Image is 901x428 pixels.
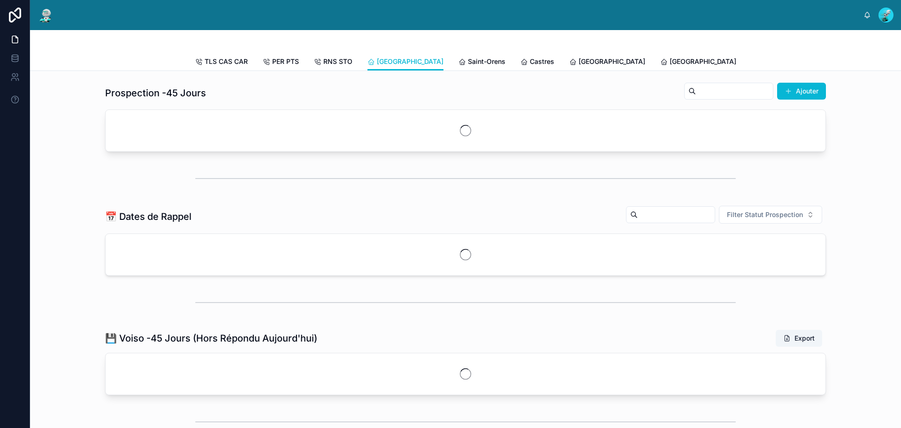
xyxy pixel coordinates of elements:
[263,53,299,72] a: PER PTS
[195,53,248,72] a: TLS CAS CAR
[468,57,505,66] span: Saint-Orens
[579,57,645,66] span: [GEOGRAPHIC_DATA]
[727,210,803,219] span: Filter Statut Prospection
[323,57,352,66] span: RNS STO
[105,86,206,100] h1: Prospection -45 Jours
[38,8,54,23] img: App logo
[272,57,299,66] span: PER PTS
[530,57,554,66] span: Castres
[520,53,554,72] a: Castres
[569,53,645,72] a: [GEOGRAPHIC_DATA]
[314,53,352,72] a: RNS STO
[105,332,317,345] h1: 💾 Voiso -45 Jours (Hors Répondu Aujourd'hui)
[458,53,505,72] a: Saint-Orens
[205,57,248,66] span: TLS CAS CAR
[660,53,736,72] a: [GEOGRAPHIC_DATA]
[776,330,822,347] button: Export
[377,57,443,66] span: [GEOGRAPHIC_DATA]
[105,210,191,223] h1: 📅 Dates de Rappel
[670,57,736,66] span: [GEOGRAPHIC_DATA]
[62,13,863,17] div: scrollable content
[367,53,443,71] a: [GEOGRAPHIC_DATA]
[777,83,826,100] button: Ajouter
[719,206,822,224] button: Select Button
